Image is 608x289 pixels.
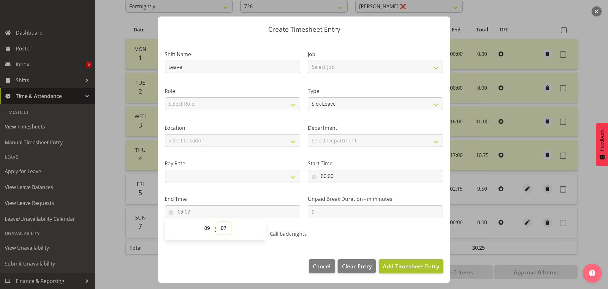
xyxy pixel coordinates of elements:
label: End Time [165,195,300,203]
input: Click to select... [165,205,300,218]
span: Cancel [313,262,331,270]
label: Location [165,124,300,132]
span: Feedback [599,129,605,151]
img: help-xxl-2.png [589,270,595,276]
button: Cancel [309,259,335,273]
span: : [214,222,217,238]
label: Job [308,50,443,58]
label: Type [308,87,443,95]
button: Clear Entry [338,259,376,273]
button: Feedback - Show survey [596,123,608,166]
input: Shift Name [165,61,300,73]
input: Unpaid Break Duration [308,205,443,218]
label: Department [308,124,443,132]
span: Add Timesheet Entry [383,262,439,270]
input: Click to select... [308,170,443,182]
label: Unpaid Break Duration - in minutes [308,195,443,203]
button: Add Timesheet Entry [379,259,443,273]
label: Pay Rate [165,160,300,167]
label: Shift Name [165,50,300,58]
span: Call back nights [266,231,307,237]
span: Clear Entry [342,262,372,270]
label: Start Time [308,160,443,167]
label: Role [165,87,300,95]
p: Create Timesheet Entry [165,26,443,33]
